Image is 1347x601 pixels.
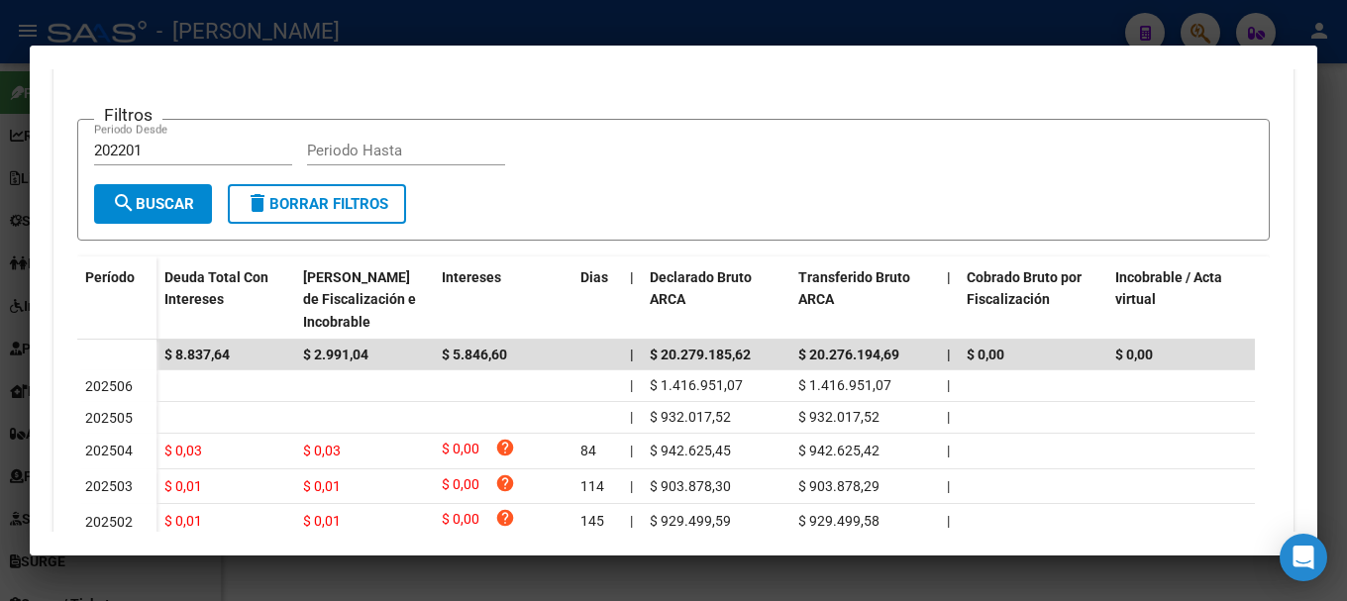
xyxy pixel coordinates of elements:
[1115,269,1222,308] span: Incobrable / Acta virtual
[580,478,604,494] span: 114
[572,256,622,344] datatable-header-cell: Dias
[947,513,950,529] span: |
[798,377,891,393] span: $ 1.416.951,07
[939,256,959,344] datatable-header-cell: |
[164,513,202,529] span: $ 0,01
[580,269,608,285] span: Dias
[495,473,515,493] i: help
[798,409,880,425] span: $ 932.017,52
[650,409,731,425] span: $ 932.017,52
[112,191,136,215] mat-icon: search
[1115,347,1153,362] span: $ 0,00
[246,195,388,213] span: Borrar Filtros
[947,377,950,393] span: |
[798,478,880,494] span: $ 903.878,29
[495,508,515,528] i: help
[164,269,268,308] span: Deuda Total Con Intereses
[790,256,939,344] datatable-header-cell: Transferido Bruto ARCA
[650,377,743,393] span: $ 1.416.951,07
[622,256,642,344] datatable-header-cell: |
[630,347,634,362] span: |
[303,478,341,494] span: $ 0,01
[112,195,194,213] span: Buscar
[630,478,633,494] span: |
[164,478,202,494] span: $ 0,01
[650,347,751,362] span: $ 20.279.185,62
[630,377,633,393] span: |
[959,256,1107,344] datatable-header-cell: Cobrado Bruto por Fiscalización
[650,478,731,494] span: $ 903.878,30
[156,256,295,344] datatable-header-cell: Deuda Total Con Intereses
[85,443,133,458] span: 202504
[246,191,269,215] mat-icon: delete
[630,513,633,529] span: |
[1280,534,1327,581] div: Open Intercom Messenger
[164,347,230,362] span: $ 8.837,64
[798,443,880,458] span: $ 942.625,42
[967,269,1082,308] span: Cobrado Bruto por Fiscalización
[85,269,135,285] span: Período
[85,410,133,426] span: 202505
[630,269,634,285] span: |
[630,409,633,425] span: |
[947,409,950,425] span: |
[164,443,202,458] span: $ 0,03
[228,184,406,224] button: Borrar Filtros
[303,443,341,458] span: $ 0,03
[580,513,604,529] span: 145
[630,443,633,458] span: |
[798,513,880,529] span: $ 929.499,58
[303,269,416,331] span: [PERSON_NAME] de Fiscalización e Incobrable
[295,256,434,344] datatable-header-cell: Deuda Bruta Neto de Fiscalización e Incobrable
[580,443,596,458] span: 84
[442,508,479,535] span: $ 0,00
[94,184,212,224] button: Buscar
[798,347,899,362] span: $ 20.276.194,69
[303,347,368,362] span: $ 2.991,04
[650,443,731,458] span: $ 942.625,45
[94,104,162,126] h3: Filtros
[1107,256,1256,344] datatable-header-cell: Incobrable / Acta virtual
[442,438,479,464] span: $ 0,00
[642,256,790,344] datatable-header-cell: Declarado Bruto ARCA
[442,473,479,500] span: $ 0,00
[798,269,910,308] span: Transferido Bruto ARCA
[947,443,950,458] span: |
[85,514,133,530] span: 202502
[77,256,156,340] datatable-header-cell: Período
[967,347,1004,362] span: $ 0,00
[442,269,501,285] span: Intereses
[947,478,950,494] span: |
[650,513,731,529] span: $ 929.499,59
[85,478,133,494] span: 202503
[303,513,341,529] span: $ 0,01
[650,269,752,308] span: Declarado Bruto ARCA
[947,269,951,285] span: |
[434,256,572,344] datatable-header-cell: Intereses
[495,438,515,457] i: help
[442,347,507,362] span: $ 5.846,60
[947,347,951,362] span: |
[85,378,133,394] span: 202506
